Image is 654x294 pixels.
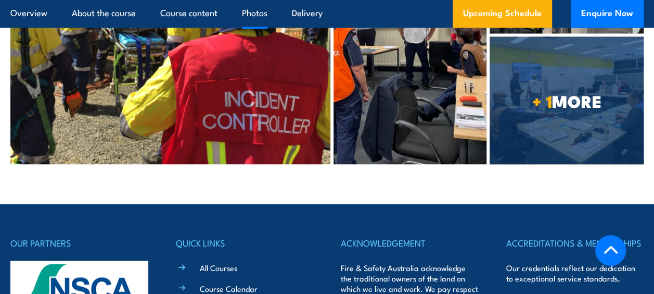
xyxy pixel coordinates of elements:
p: Our credentials reflect our dedication to exceptional service standards. [506,262,644,283]
a: All Courses [200,262,237,273]
h4: QUICK LINKS [176,235,314,250]
strong: + 1 [532,88,552,114]
h4: ACKNOWLEDGEMENT [341,235,479,250]
a: + 1MORE [490,36,643,164]
a: Course Calendar [200,283,258,293]
h4: ACCREDITATIONS & MEMBERSHIPS [506,235,644,250]
h4: OUR PARTNERS [10,235,148,250]
span: MORE [490,93,643,108]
